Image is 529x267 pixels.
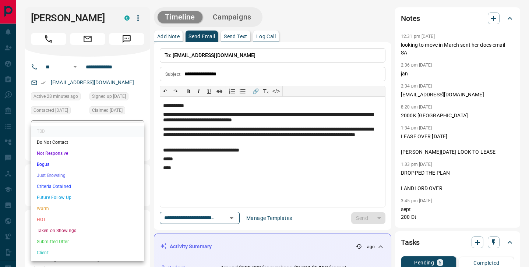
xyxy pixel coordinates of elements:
[31,236,144,247] li: Submitted Offer
[31,137,144,148] li: Do Not Contact
[31,192,144,203] li: Future Follow Up
[31,214,144,225] li: HOT
[31,225,144,236] li: Taken on Showings
[31,247,144,258] li: Client
[31,170,144,181] li: Just Browsing
[31,181,144,192] li: Criteria Obtained
[31,203,144,214] li: Warm
[31,159,144,170] li: Bogus
[31,148,144,159] li: Not Responsive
